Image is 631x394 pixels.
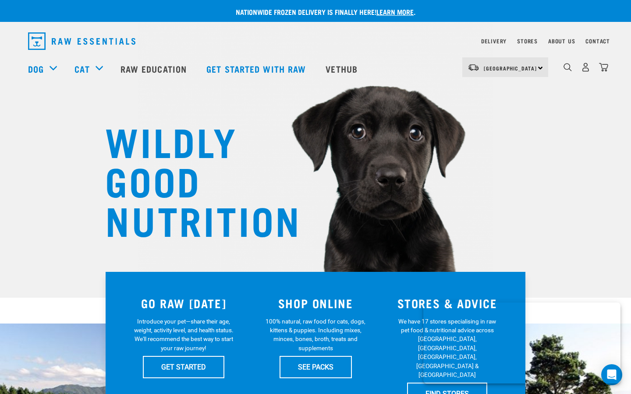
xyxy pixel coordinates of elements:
h3: STORES & ADVICE [386,296,508,310]
a: Raw Education [112,51,198,86]
a: GET STARTED [143,356,224,378]
p: 100% natural, raw food for cats, dogs, kittens & puppies. Including mixes, minces, bones, broth, ... [264,317,367,353]
a: Delivery [481,39,507,42]
img: home-icon@2x.png [599,63,608,72]
a: Get started with Raw [198,51,317,86]
span: [GEOGRAPHIC_DATA] [484,67,537,70]
a: Learn more [376,10,414,14]
h1: WILDLY GOOD NUTRITION [105,120,280,239]
h3: SHOP ONLINE [255,296,376,310]
p: We have 17 stores specialising in raw pet food & nutritional advice across [GEOGRAPHIC_DATA], [GE... [396,317,499,380]
a: SEE PACKS [280,356,352,378]
nav: dropdown navigation [21,29,610,53]
a: Vethub [317,51,369,86]
a: Dog [28,62,44,75]
p: Introduce your pet—share their age, weight, activity level, and health status. We'll recommend th... [132,317,235,353]
img: Raw Essentials Logo [28,32,135,50]
img: user.png [581,63,590,72]
a: Contact [585,39,610,42]
img: van-moving.png [468,63,479,71]
a: Stores [517,39,538,42]
img: home-icon-1@2x.png [564,63,572,71]
a: Cat [74,62,89,75]
h3: GO RAW [DATE] [123,296,245,310]
a: About Us [548,39,575,42]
